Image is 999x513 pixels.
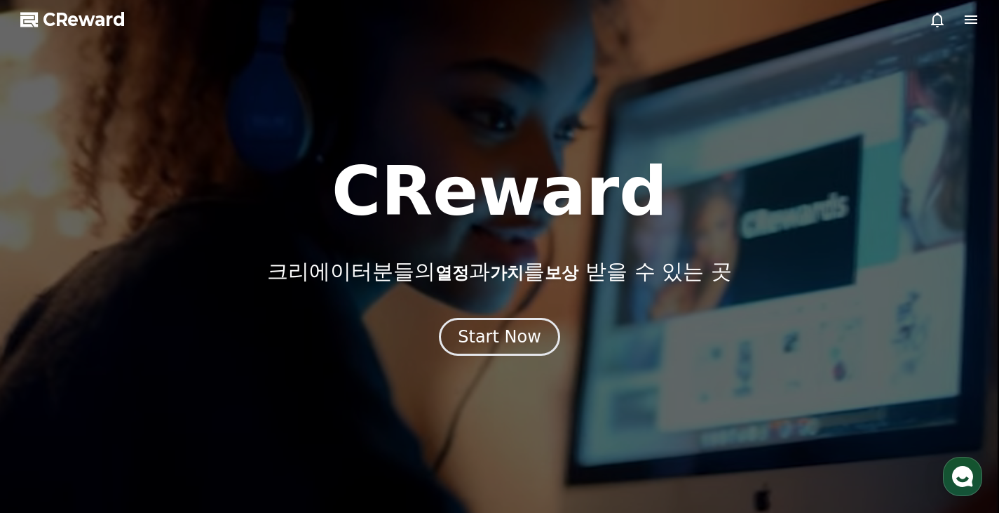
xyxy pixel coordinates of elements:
a: 대화 [93,397,181,432]
span: 보상 [545,263,578,283]
div: Start Now [458,326,541,348]
span: 대화 [128,418,145,429]
span: 가치 [490,263,524,283]
a: Start Now [439,332,560,345]
a: 설정 [181,397,269,432]
button: Start Now [439,318,560,356]
p: 크리에이터분들의 과 를 받을 수 있는 곳 [267,259,731,284]
a: CReward [20,8,125,31]
h1: CReward [332,158,667,225]
span: 홈 [44,418,53,429]
span: 설정 [217,418,233,429]
span: 열정 [435,263,469,283]
span: CReward [43,8,125,31]
a: 홈 [4,397,93,432]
